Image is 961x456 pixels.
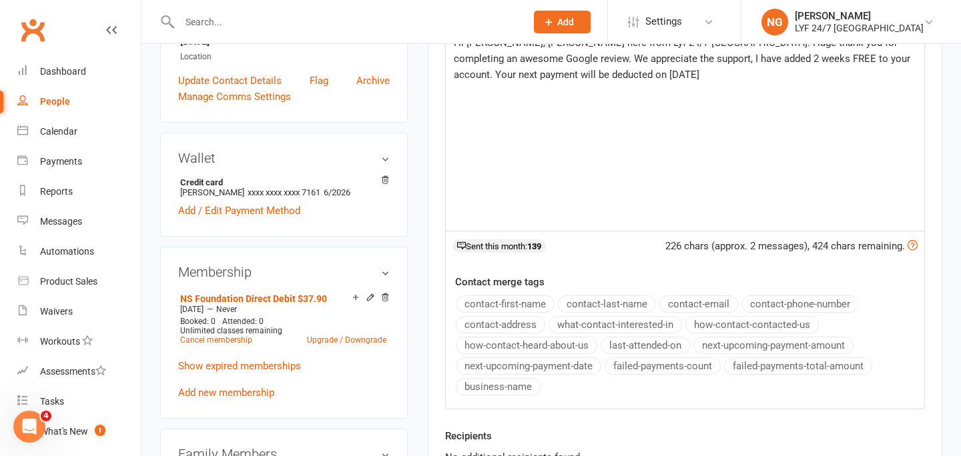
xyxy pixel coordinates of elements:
[557,17,574,27] span: Add
[40,426,88,437] div: What's New
[17,417,141,447] a: What's New1
[40,96,70,107] div: People
[40,126,77,137] div: Calendar
[178,89,291,105] a: Manage Comms Settings
[456,337,597,354] button: how-contact-heard-about-us
[356,73,390,89] a: Archive
[693,337,854,354] button: next-upcoming-payment-amount
[180,317,216,326] span: Booked: 0
[456,357,601,375] button: next-upcoming-payment-date
[549,316,682,333] button: what-contact-interested-in
[795,22,924,34] div: LYF 24/7 [GEOGRAPHIC_DATA]
[605,357,721,375] button: failed-payments-count
[178,73,282,89] a: Update Contact Details
[13,411,45,443] iframe: Intercom live chat
[17,357,141,387] a: Assessments
[40,336,80,347] div: Workouts
[180,305,204,314] span: [DATE]
[310,73,328,89] a: Flag
[17,387,141,417] a: Tasks
[40,306,73,317] div: Waivers
[180,335,252,345] a: Cancel membership
[17,117,141,147] a: Calendar
[741,295,859,313] button: contact-phone-number
[180,326,282,335] span: Unlimited classes remaining
[176,13,517,31] input: Search...
[452,239,546,253] div: Sent this month:
[216,305,237,314] span: Never
[456,316,545,333] button: contact-address
[534,11,591,33] button: Add
[178,175,390,199] li: [PERSON_NAME]
[178,203,300,219] a: Add / Edit Payment Method
[659,295,738,313] button: contact-email
[455,274,545,290] label: Contact merge tags
[178,265,390,279] h3: Membership
[40,186,73,197] div: Reports
[17,207,141,237] a: Messages
[222,317,264,326] span: Attended: 0
[180,51,390,63] div: Location
[17,327,141,357] a: Workouts
[558,295,656,313] button: contact-last-name
[17,267,141,297] a: Product Sales
[40,66,86,77] div: Dashboard
[180,293,327,304] a: NS Foundation Direct Debit $37.90
[795,10,924,22] div: [PERSON_NAME]
[40,246,94,257] div: Automations
[40,276,97,287] div: Product Sales
[665,238,918,254] div: 226 chars (approx. 2 messages), 424 chars remaining.
[180,177,383,187] strong: Credit card
[178,151,390,165] h3: Wallet
[40,216,82,227] div: Messages
[685,316,819,333] button: how-contact-contacted-us
[17,147,141,177] a: Payments
[454,37,913,81] span: Hi [PERSON_NAME], [PERSON_NAME] here from Lyf 24/7 [GEOGRAPHIC_DATA]. Huge thank you for completi...
[178,387,274,399] a: Add new membership
[248,187,320,197] span: xxxx xxxx xxxx 7161
[445,428,492,444] label: Recipients
[17,57,141,87] a: Dashboard
[761,9,788,35] div: NG
[17,177,141,207] a: Reports
[178,360,301,372] a: Show expired memberships
[456,378,541,395] button: business-name
[17,237,141,267] a: Automations
[95,425,105,436] span: 1
[645,7,682,37] span: Settings
[40,396,64,407] div: Tasks
[17,297,141,327] a: Waivers
[724,357,872,375] button: failed-payments-total-amount
[16,13,49,47] a: Clubworx
[307,335,386,345] a: Upgrade / Downgrade
[40,156,82,167] div: Payments
[456,295,555,313] button: contact-first-name
[177,304,390,315] div: —
[601,337,690,354] button: last-attended-on
[324,187,350,197] span: 6/2026
[40,366,106,377] div: Assessments
[17,87,141,117] a: People
[41,411,51,421] span: 4
[527,241,541,251] strong: 139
